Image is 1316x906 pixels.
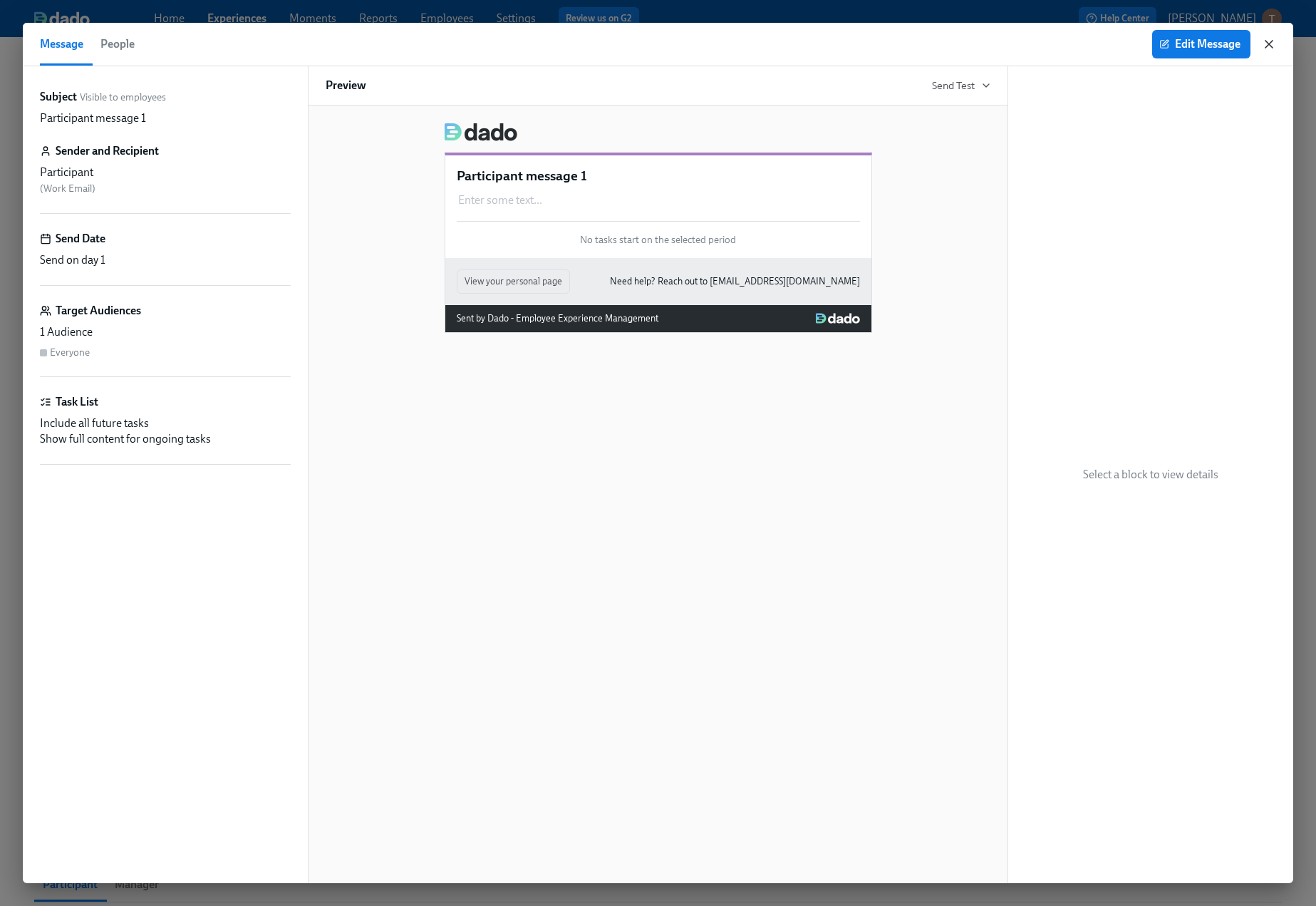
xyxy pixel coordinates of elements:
[1162,37,1240,51] span: Edit Message
[40,431,291,447] div: Show full content for ongoing tasks
[816,313,859,324] img: Dado
[465,274,562,289] span: View your personal page
[40,89,77,105] label: Subject
[457,191,860,210] div: Enter some text...
[56,303,141,319] h6: Target Audiences
[40,34,83,54] span: Message
[610,274,860,289] a: Need help? Reach out to [EMAIL_ADDRESS][DOMAIN_NAME]
[100,34,135,54] span: People
[40,252,291,268] div: Send on day 1
[326,78,366,93] h6: Preview
[1008,66,1293,883] div: Select a block to view details
[457,167,860,185] p: Participant message 1
[56,143,159,159] h6: Sender and Recipient
[40,182,95,195] span: ( Work Email )
[56,231,105,247] h6: Send Date
[457,311,658,326] div: Sent by Dado - Employee Experience Management
[40,324,291,340] div: 1 Audience
[580,233,736,247] span: No tasks start on the selected period
[40,165,291,180] div: Participant
[40,110,146,126] p: Participant message 1
[1152,30,1250,58] button: Edit Message
[50,346,90,359] div: Everyone
[932,78,990,93] button: Send Test
[56,394,98,410] h6: Task List
[457,269,570,294] button: View your personal page
[80,91,166,104] span: Visible to employees
[40,416,291,431] div: Include all future tasks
